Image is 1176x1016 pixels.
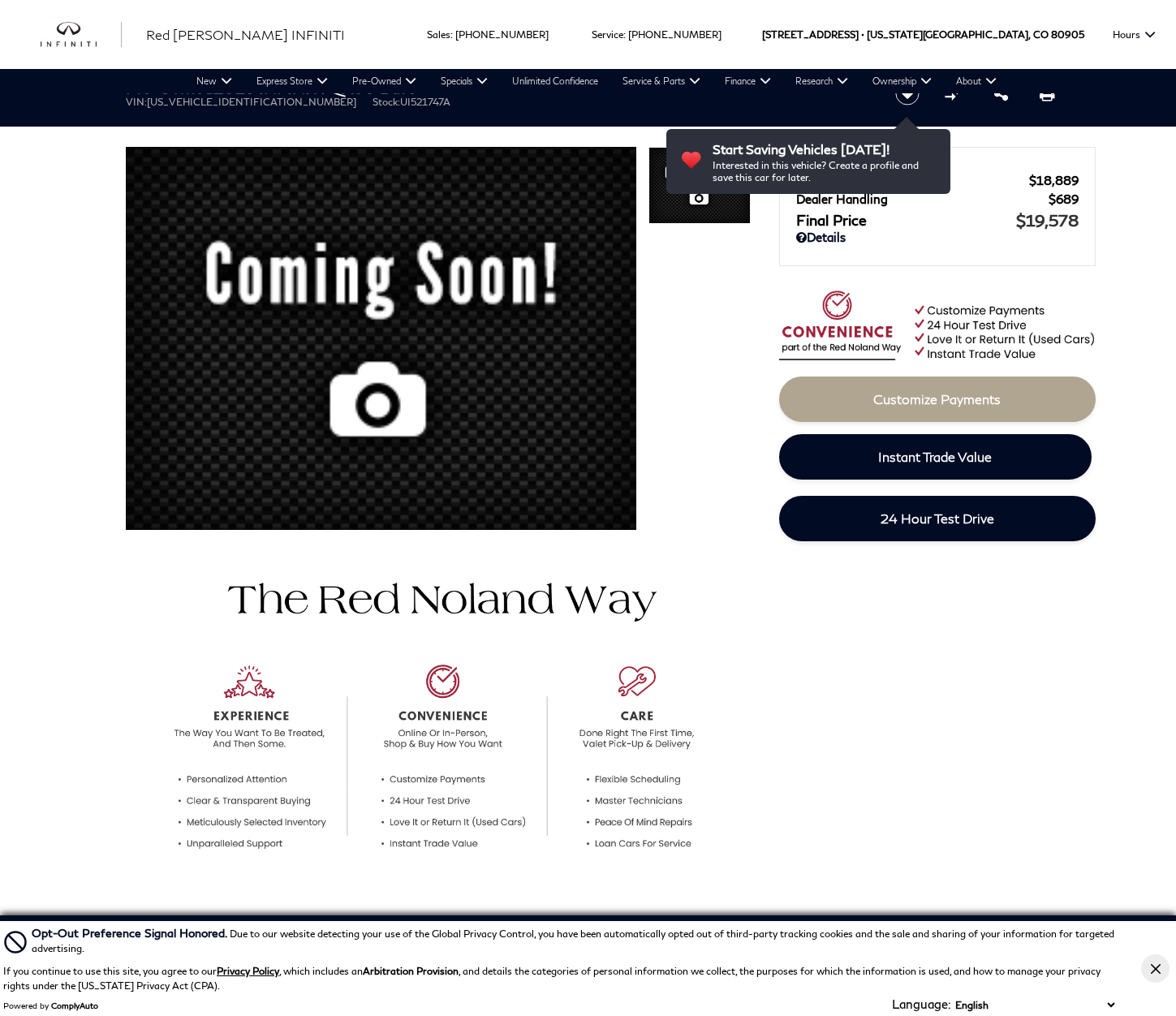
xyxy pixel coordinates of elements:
a: Research [783,69,860,93]
div: Powered by [3,1001,98,1010]
span: Instant Trade Value [878,449,992,464]
a: ComplyAuto [51,1001,98,1010]
span: Final Price [796,211,1016,229]
a: Specials [429,69,500,93]
span: : [450,28,453,41]
a: About [944,69,1009,93]
a: Red [PERSON_NAME] $18,889 [796,173,1079,187]
span: Service [592,28,623,41]
span: Customize Payments [873,391,1001,407]
span: Stock: [373,96,400,108]
p: If you continue to use this site, you agree to our , which includes an , and details the categori... [3,965,1101,992]
a: 24 Hour Test Drive [779,496,1096,541]
button: Compare vehicle [942,81,967,105]
span: UI521747A [400,96,450,108]
select: Language Select [951,997,1118,1013]
a: Express Store [244,69,340,93]
a: Red [PERSON_NAME] INFINITI [146,25,345,45]
div: Language: [892,998,951,1010]
span: Dealer Handling [796,192,1049,206]
span: VIN: [126,96,147,108]
a: Customize Payments [779,377,1096,422]
img: INFINITI [41,22,122,48]
a: [PHONE_NUMBER] [455,28,549,41]
a: Instant Trade Value [779,434,1092,480]
span: 24 Hour Test Drive [881,510,994,526]
a: Pre-Owned [340,69,429,93]
button: Close Button [1141,954,1170,983]
div: Due to our website detecting your use of the Global Privacy Control, you have been automatically ... [32,924,1118,956]
span: [US_VEHICLE_IDENTIFICATION_NUMBER] [147,96,356,108]
a: Finance [713,69,783,93]
img: Used 2018 Hagane Blue INFINITI Base image 1 [648,147,751,226]
a: Unlimited Confidence [500,69,610,93]
a: [PHONE_NUMBER] [628,28,722,41]
span: Red [PERSON_NAME] [796,173,1029,187]
a: Privacy Policy [217,965,279,977]
span: $19,578 [1016,210,1079,230]
span: $689 [1049,192,1079,206]
nav: Main Navigation [184,69,1009,93]
span: Sales [427,28,450,41]
strong: Arbitration Provision [363,965,459,977]
a: [STREET_ADDRESS] • [US_STATE][GEOGRAPHIC_DATA], CO 80905 [762,28,1084,41]
a: Dealer Handling $689 [796,192,1079,206]
img: Used 2018 Hagane Blue INFINITI Base image 1 [126,147,636,540]
span: Opt-Out Preference Signal Honored . [32,926,230,940]
span: : [623,28,626,41]
a: New [184,69,244,93]
a: infiniti [41,22,122,48]
a: Final Price $19,578 [796,210,1079,230]
span: $18,889 [1029,173,1079,187]
span: Red [PERSON_NAME] INFINITI [146,27,345,42]
a: Ownership [860,69,944,93]
a: Service & Parts [610,69,713,93]
a: Details [796,230,1079,244]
